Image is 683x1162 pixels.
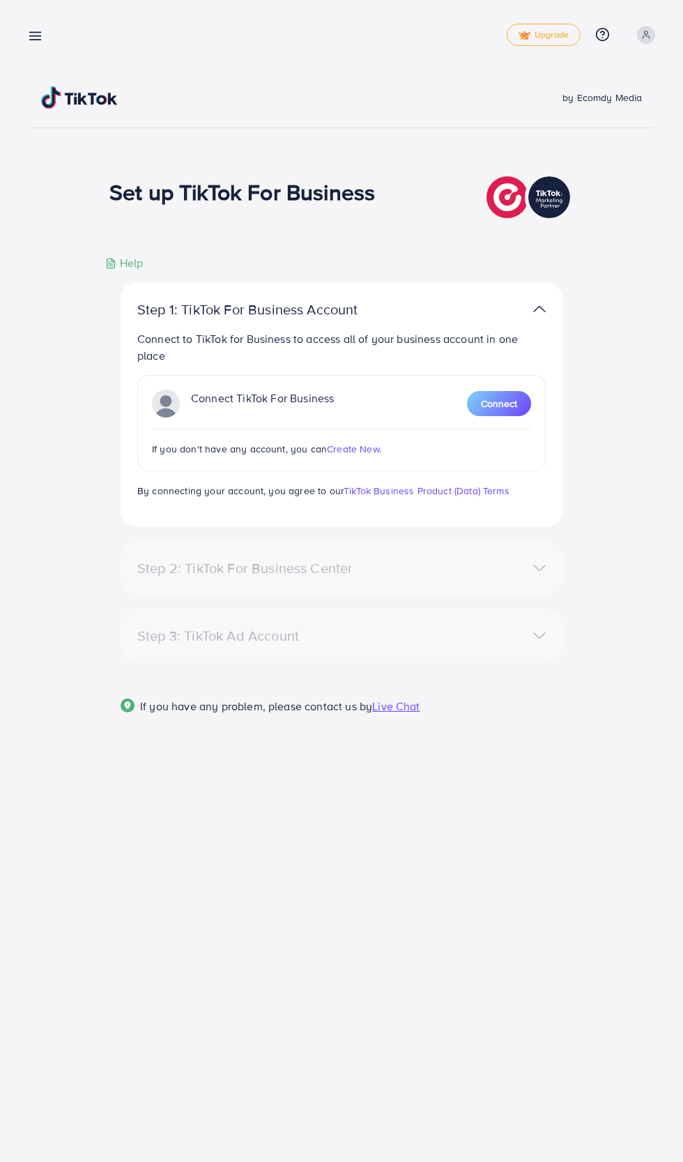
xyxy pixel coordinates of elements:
[519,31,530,40] img: tick
[109,178,375,205] h1: Set up TikTok For Business
[344,484,509,498] a: TikTok Business Product (Data) Terms
[481,397,517,411] span: Connect
[372,698,420,714] span: Live Chat
[137,482,546,499] p: By connecting your account, you agree to our
[467,391,531,416] button: Connect
[41,86,118,109] img: TikTok
[562,91,642,105] span: by Ecomdy Media
[519,30,569,40] span: Upgrade
[486,173,574,222] img: TikTok partner
[105,255,144,271] div: Help
[152,390,180,418] img: TikTok partner
[137,330,546,364] p: Connect to TikTok for Business to access all of your business account in one place
[191,390,334,418] p: Connect TikTok For Business
[121,698,135,712] img: Popup guide
[137,301,402,318] p: Step 1: TikTok For Business Account
[140,698,372,714] span: If you have any problem, please contact us by
[152,442,327,456] span: If you don't have any account, you can
[533,299,546,319] img: TikTok partner
[507,24,581,46] a: tickUpgrade
[327,442,381,456] span: Create New.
